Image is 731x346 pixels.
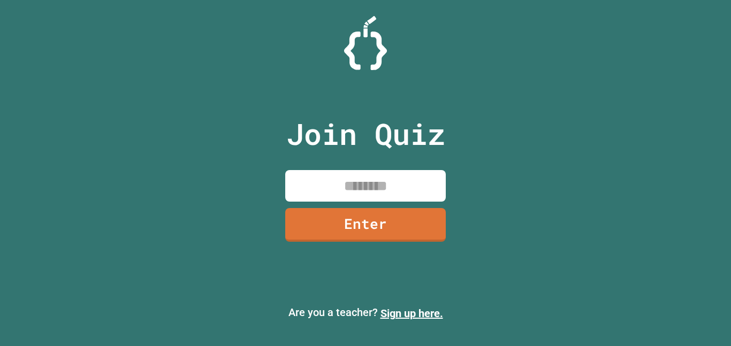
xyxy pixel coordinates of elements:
[9,304,722,321] p: Are you a teacher?
[380,307,443,320] a: Sign up here.
[642,257,720,302] iframe: chat widget
[285,208,446,242] a: Enter
[344,16,387,70] img: Logo.svg
[686,303,720,335] iframe: chat widget
[286,112,445,156] p: Join Quiz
